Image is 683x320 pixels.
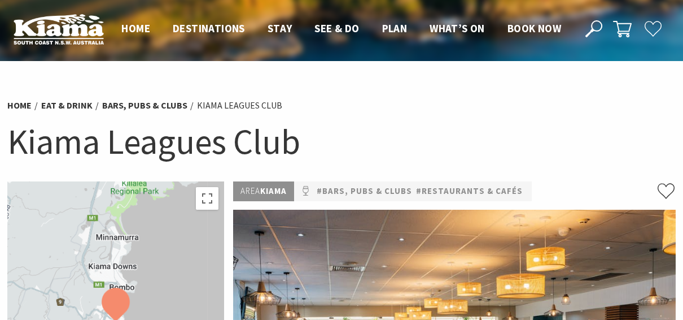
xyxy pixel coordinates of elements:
span: What’s On [430,21,485,35]
span: Area [240,185,260,196]
img: Kiama Logo [14,14,104,45]
span: Home [121,21,150,35]
h1: Kiama Leagues Club [7,119,676,165]
span: Book now [507,21,561,35]
p: Kiama [233,181,294,201]
span: See & Do [314,21,359,35]
a: Home [7,100,32,111]
button: Toggle fullscreen view [196,187,218,210]
li: Kiama Leagues Club [197,98,282,113]
span: Stay [268,21,292,35]
nav: Main Menu [110,20,572,38]
a: #Restaurants & Cafés [416,184,523,198]
span: Plan [382,21,408,35]
a: Eat & Drink [41,100,93,111]
span: Destinations [173,21,245,35]
a: Bars, Pubs & Clubs [102,100,187,111]
a: #Bars, Pubs & Clubs [317,184,412,198]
